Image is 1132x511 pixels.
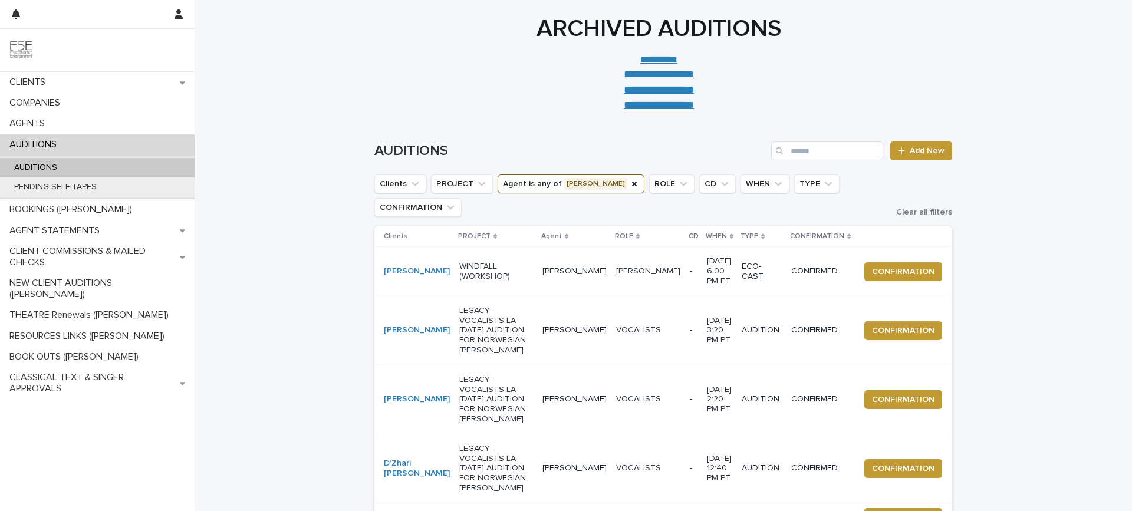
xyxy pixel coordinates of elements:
[384,394,450,404] a: [PERSON_NAME]
[794,174,840,193] button: TYPE
[459,375,533,424] p: LEGACY - VOCALISTS LA [DATE] AUDITION FOR NORWEGIAN [PERSON_NAME]
[542,325,607,335] p: [PERSON_NAME]
[542,394,607,404] p: [PERSON_NAME]
[690,394,697,404] p: -
[374,434,961,503] tr: D’Zhari [PERSON_NAME] LEGACY - VOCALISTS LA [DATE] AUDITION FOR NORWEGIAN [PERSON_NAME][PERSON_NA...
[742,325,782,335] p: AUDITION
[384,325,450,335] a: [PERSON_NAME]
[864,262,942,281] button: CONFIRMATION
[864,459,942,478] button: CONFIRMATION
[791,394,850,404] p: CONFIRMED
[864,321,942,340] button: CONFIRMATION
[742,463,782,473] p: AUDITION
[910,147,945,155] span: Add New
[384,230,407,243] p: Clients
[896,208,952,216] span: Clear all filters
[791,266,850,276] p: CONFIRMED
[742,394,782,404] p: AUDITION
[374,247,961,296] tr: [PERSON_NAME] WINDFALL (WORKSHOP)[PERSON_NAME][PERSON_NAME][PERSON_NAME] -[DATE] 6:00 PM ETECO-CA...
[864,390,942,409] button: CONFIRMATION
[690,266,697,276] p: -
[541,230,562,243] p: Agent
[616,461,663,473] p: VOCALISTS
[374,365,961,434] tr: [PERSON_NAME] LEGACY - VOCALISTS LA [DATE] AUDITION FOR NORWEGIAN [PERSON_NAME][PERSON_NAME]VOCAL...
[690,463,697,473] p: -
[5,77,55,88] p: CLIENTS
[649,174,695,193] button: ROLE
[458,230,491,243] p: PROJECT
[5,331,174,342] p: RESOURCES LINKS ([PERSON_NAME])
[741,230,758,243] p: TYPE
[5,163,67,173] p: AUDITIONS
[384,459,450,479] a: D’Zhari [PERSON_NAME]
[699,174,736,193] button: CD
[431,174,493,193] button: PROJECT
[707,385,732,414] p: [DATE] 2:20 PM PT
[5,351,148,362] p: BOOK OUTS ([PERSON_NAME])
[5,97,70,108] p: COMPANIES
[5,372,180,394] p: CLASSICAL TEXT & SINGER APPROVALS
[374,198,462,217] button: CONFIRMATION
[615,230,633,243] p: ROLE
[498,174,644,193] button: Agent
[5,204,141,215] p: BOOKINGS ([PERSON_NAME])
[791,325,850,335] p: CONFIRMED
[872,394,934,405] span: CONFIRMATION
[370,15,948,43] h1: ARCHIVED AUDITIONS
[872,266,934,278] span: CONFIRMATION
[5,118,54,129] p: AGENTS
[616,323,663,335] p: VOCALISTS
[5,309,178,321] p: THEATRE Renewals ([PERSON_NAME])
[459,306,533,355] p: LEGACY - VOCALISTS LA [DATE] AUDITION FOR NORWEGIAN [PERSON_NAME]
[791,463,850,473] p: CONFIRMED
[707,316,732,345] p: [DATE] 3:20 PM PT
[742,262,782,282] p: ECO-CAST
[459,444,533,493] p: LEGACY - VOCALISTS LA [DATE] AUDITION FOR NORWEGIAN [PERSON_NAME]
[741,174,789,193] button: WHEN
[790,230,844,243] p: CONFIRMATION
[374,143,766,160] h1: AUDITIONS
[707,454,732,483] p: [DATE] 12:40 PM PT
[5,182,106,192] p: PENDING SELF-TAPES
[374,296,961,365] tr: [PERSON_NAME] LEGACY - VOCALISTS LA [DATE] AUDITION FOR NORWEGIAN [PERSON_NAME][PERSON_NAME]VOCAL...
[887,208,952,216] button: Clear all filters
[890,141,952,160] a: Add New
[5,246,180,268] p: CLIENT COMMISSIONS & MAILED CHECKS
[872,325,934,337] span: CONFIRMATION
[5,139,66,150] p: AUDITIONS
[542,463,607,473] p: [PERSON_NAME]
[9,38,33,62] img: 9JgRvJ3ETPGCJDhvPVA5
[689,230,699,243] p: CD
[616,392,663,404] p: VOCALISTS
[707,256,732,286] p: [DATE] 6:00 PM ET
[872,463,934,474] span: CONFIRMATION
[616,264,683,276] p: [PERSON_NAME]
[5,278,195,300] p: NEW CLIENT AUDITIONS ([PERSON_NAME])
[542,266,607,276] p: [PERSON_NAME]
[459,262,533,282] p: WINDFALL (WORKSHOP)
[771,141,883,160] input: Search
[384,266,450,276] a: [PERSON_NAME]
[690,325,697,335] p: -
[374,174,426,193] button: Clients
[706,230,727,243] p: WHEN
[5,225,109,236] p: AGENT STATEMENTS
